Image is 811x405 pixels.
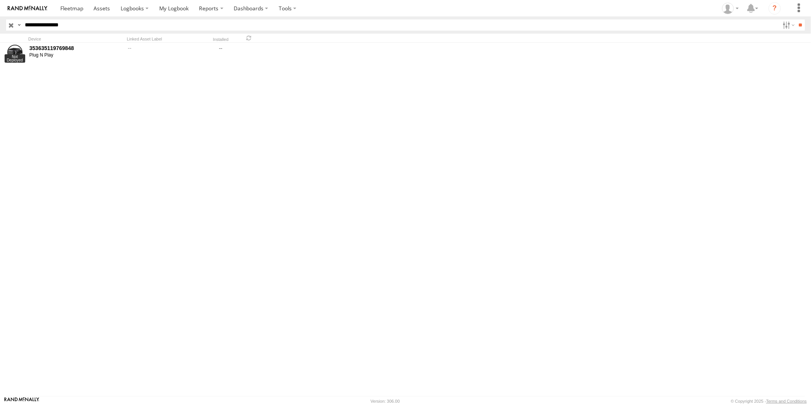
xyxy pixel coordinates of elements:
[29,45,123,52] div: 353635119769848
[780,19,796,31] label: Search Filter Options
[244,34,254,42] span: Refresh
[4,397,39,405] a: Visit our Website
[769,2,781,15] i: ?
[29,52,123,58] div: Plug N Play
[127,36,203,42] div: Linked Asset Label
[206,38,235,42] div: Installed
[731,399,807,403] div: © Copyright 2025 -
[719,3,742,14] div: Zarni Lwin
[766,399,807,403] a: Terms and Conditions
[8,6,47,11] img: rand-logo.svg
[371,399,400,403] div: Version: 306.00
[16,19,22,31] label: Search Query
[28,36,124,42] div: Device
